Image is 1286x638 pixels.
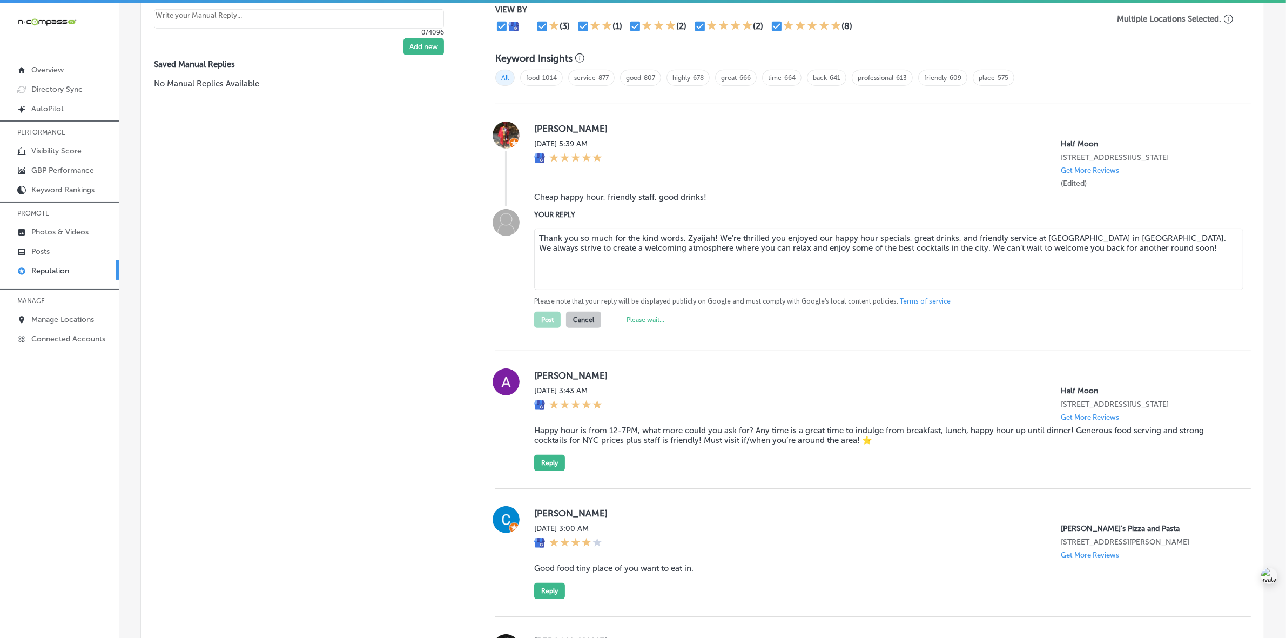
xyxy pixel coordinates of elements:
a: 666 [739,74,751,82]
a: time [768,74,782,82]
a: 664 [784,74,796,82]
a: Terms of service [900,297,951,306]
a: good [626,74,641,82]
textarea: Thank you so much for the kind words, Zyaijah! We're thrilled you enjoyed our happy hour specials... [534,229,1243,290]
div: 1 Star [549,20,560,33]
p: No Manual Replies Available [154,78,461,90]
a: 877 [598,74,609,82]
p: 50 Trinity PI [1061,153,1234,162]
div: 5 Stars [549,153,602,165]
a: highly [672,74,690,82]
a: service [574,74,596,82]
label: [PERSON_NAME] [534,123,1234,134]
a: 678 [693,74,704,82]
div: (1) [612,21,622,31]
p: Overview [31,65,64,75]
p: 1560 Woodlane Dr [1061,538,1234,547]
img: Image [493,209,520,236]
div: 5 Stars [549,400,602,412]
div: 4 Stars [549,538,602,549]
span: All [495,70,515,86]
a: 575 [998,74,1008,82]
label: [DATE] 3:43 AM [534,386,602,395]
label: Please wait... [627,316,664,324]
a: 641 [830,74,840,82]
p: Get More Reviews [1061,413,1119,421]
blockquote: Good food tiny place of you want to eat in. [534,563,1234,573]
label: [DATE] 5:39 AM [534,139,602,149]
a: 613 [896,74,907,82]
a: 1014 [542,74,557,82]
label: [DATE] 3:00 AM [534,524,602,533]
a: 807 [644,74,655,82]
label: (Edited) [1061,179,1087,188]
div: (8) [841,21,852,31]
button: Reply [534,455,565,471]
button: Reply [534,583,565,599]
p: AutoPilot [31,104,64,113]
p: Please note that your reply will be displayed publicly on Google and must comply with Google's lo... [534,297,1234,306]
label: YOUR REPLY [534,211,1234,219]
p: 0/4096 [154,29,444,36]
label: [PERSON_NAME] [534,508,1234,519]
p: Reputation [31,266,69,276]
img: 660ab0bf-5cc7-4cb8-ba1c-48b5ae0f18e60NCTV_CLogo_TV_Black_-500x88.png [17,17,77,27]
p: VIEW BY [495,5,1100,15]
a: food [526,74,540,82]
button: Post [534,312,561,328]
a: 609 [950,74,961,82]
div: 2 Stars [590,20,612,33]
button: Add new [403,38,444,55]
a: back [813,74,827,82]
p: 50 Trinity PI [1061,400,1234,409]
p: Photos & Videos [31,227,89,237]
blockquote: Cheap happy hour, friendly staff, good drinks! [534,192,1234,202]
button: Cancel [566,312,601,328]
a: place [979,74,995,82]
div: (2) [676,21,686,31]
p: Half Moon [1061,386,1234,395]
blockquote: Happy hour is from 12-7PM, what more could you ask for? Any time is a great time to indulge from ... [534,426,1234,445]
div: 4 Stars [706,20,753,33]
div: (3) [560,21,570,31]
p: Keyword Rankings [31,185,95,194]
p: Manage Locations [31,315,94,324]
p: Posts [31,247,50,256]
p: Visibility Score [31,146,82,156]
div: (2) [753,21,763,31]
label: Saved Manual Replies [154,59,461,69]
p: Ronnally's Pizza and Pasta [1061,524,1234,533]
div: 3 Stars [642,20,676,33]
div: 5 Stars [783,20,841,33]
p: Multiple Locations Selected. [1117,14,1221,24]
p: Half Moon [1061,139,1234,149]
h3: Keyword Insights [495,52,573,64]
p: GBP Performance [31,166,94,175]
p: Connected Accounts [31,334,105,344]
a: professional [858,74,893,82]
p: Get More Reviews [1061,551,1119,559]
label: [PERSON_NAME] [534,370,1234,381]
p: Directory Sync [31,85,83,94]
a: friendly [924,74,947,82]
a: great [721,74,737,82]
textarea: Create your Quick Reply [154,9,444,29]
p: Get More Reviews [1061,166,1119,174]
